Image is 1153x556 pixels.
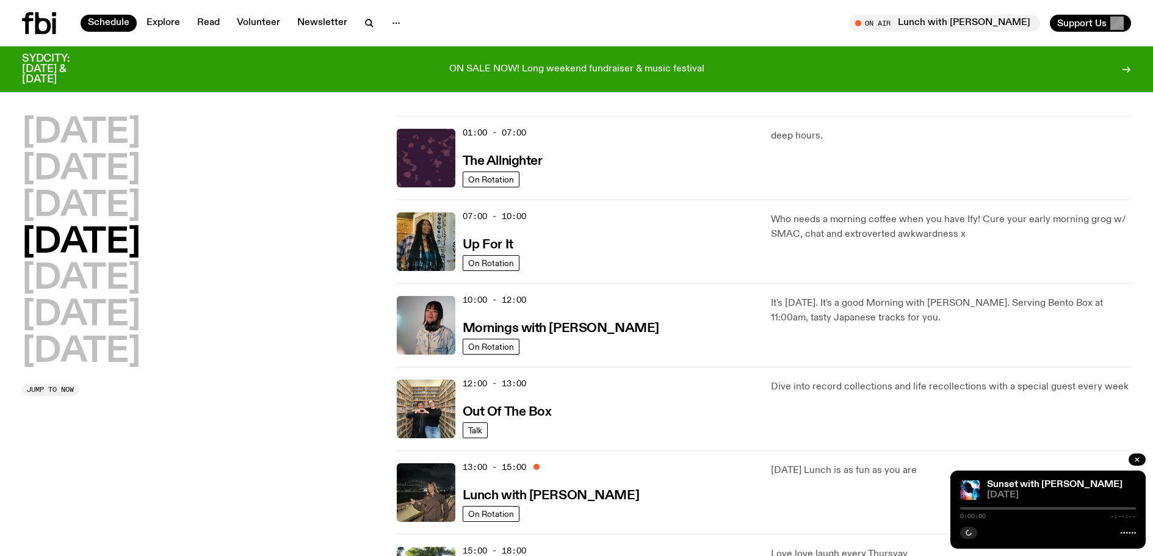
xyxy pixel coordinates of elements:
[27,386,74,393] span: Jump to now
[290,15,355,32] a: Newsletter
[468,175,514,184] span: On Rotation
[463,153,543,168] a: The Allnighter
[22,189,140,223] button: [DATE]
[463,239,513,251] h3: Up For It
[449,64,704,75] p: ON SALE NOW! Long weekend fundraiser & music festival
[463,171,519,187] a: On Rotation
[463,489,639,502] h3: Lunch with [PERSON_NAME]
[463,403,552,419] a: Out Of The Box
[463,255,519,271] a: On Rotation
[960,480,980,500] img: Simon Caldwell stands side on, looking downwards. He has headphones on. Behind him is a brightly ...
[771,212,1131,242] p: Who needs a morning coffee when you have Ify! Cure your early morning grog w/ SMAC, chat and extr...
[1057,18,1107,29] span: Support Us
[22,262,140,296] button: [DATE]
[463,127,526,139] span: 01:00 - 07:00
[22,153,140,187] button: [DATE]
[463,322,659,335] h3: Mornings with [PERSON_NAME]
[397,463,455,522] img: Izzy Page stands above looking down at Opera Bar. She poses in front of the Harbour Bridge in the...
[463,422,488,438] a: Talk
[463,461,526,473] span: 13:00 - 15:00
[463,294,526,306] span: 10:00 - 12:00
[987,480,1122,489] a: Sunset with [PERSON_NAME]
[849,15,1040,32] button: On AirLunch with [PERSON_NAME]
[463,339,519,355] a: On Rotation
[190,15,227,32] a: Read
[468,258,514,267] span: On Rotation
[22,298,140,333] button: [DATE]
[81,15,137,32] a: Schedule
[771,296,1131,325] p: It's [DATE]. It's a good Morning with [PERSON_NAME]. Serving Bento Box at 11:00am, tasty Japanese...
[22,226,140,260] button: [DATE]
[960,513,986,519] span: 0:00:00
[397,296,455,355] img: Kana Frazer is smiling at the camera with her head tilted slightly to her left. She wears big bla...
[463,211,526,222] span: 07:00 - 10:00
[468,425,482,435] span: Talk
[397,380,455,438] img: Matt and Kate stand in the music library and make a heart shape with one hand each.
[463,506,519,522] a: On Rotation
[468,509,514,518] span: On Rotation
[22,335,140,369] button: [DATE]
[22,384,79,396] button: Jump to now
[139,15,187,32] a: Explore
[1050,15,1131,32] button: Support Us
[1110,513,1136,519] span: -:--:--
[463,155,543,168] h3: The Allnighter
[463,320,659,335] a: Mornings with [PERSON_NAME]
[22,54,100,85] h3: SYDCITY: [DATE] & [DATE]
[468,342,514,351] span: On Rotation
[22,116,140,150] button: [DATE]
[771,380,1131,394] p: Dive into record collections and life recollections with a special guest every week
[463,487,639,502] a: Lunch with [PERSON_NAME]
[230,15,287,32] a: Volunteer
[397,212,455,271] img: Ify - a Brown Skin girl with black braided twists, looking up to the side with her tongue stickin...
[771,129,1131,143] p: deep hours.
[463,406,552,419] h3: Out Of The Box
[987,491,1136,500] span: [DATE]
[771,463,1131,478] p: [DATE] Lunch is as fun as you are
[463,236,513,251] a: Up For It
[463,378,526,389] span: 12:00 - 13:00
